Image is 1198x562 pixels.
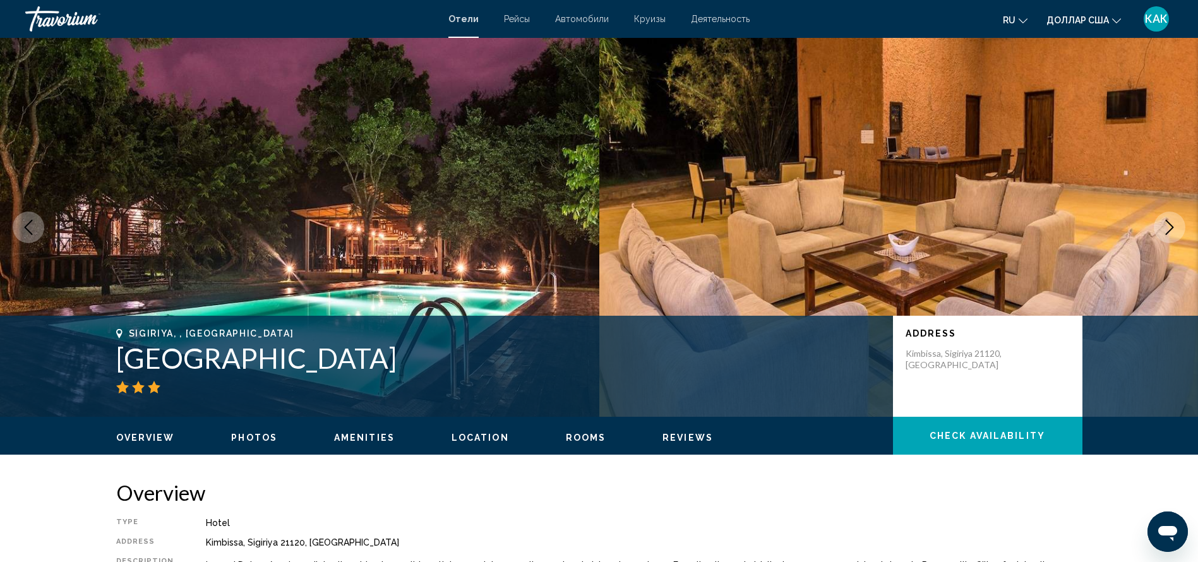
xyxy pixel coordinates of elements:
button: Photos [231,432,277,443]
div: Address [116,537,174,547]
button: Overview [116,432,175,443]
div: Type [116,518,174,528]
a: Автомобили [555,14,609,24]
button: Amenities [334,432,395,443]
button: Location [452,432,509,443]
h1: [GEOGRAPHIC_DATA] [116,342,880,374]
button: Check Availability [893,417,1082,455]
font: ru [1003,15,1015,25]
iframe: Кнопка запуска окна обмена сообщениями [1147,511,1188,552]
button: Reviews [662,432,713,443]
a: Круизы [634,14,666,24]
button: Изменить валюту [1046,11,1121,29]
a: Деятельность [691,14,750,24]
button: Next image [1154,212,1185,243]
button: Изменить язык [1003,11,1027,29]
font: доллар США [1046,15,1109,25]
button: Previous image [13,212,44,243]
p: Address [906,328,1070,338]
div: Hotel [206,518,1082,528]
button: Меню пользователя [1140,6,1173,32]
a: Рейсы [504,14,530,24]
a: Травориум [25,6,436,32]
span: Check Availability [930,431,1045,441]
p: Kimbissa, Sigiriya 21120, [GEOGRAPHIC_DATA] [906,348,1007,371]
font: КАК [1145,12,1168,25]
div: Kimbissa, Sigiriya 21120, [GEOGRAPHIC_DATA] [206,537,1082,547]
a: Отели [448,14,479,24]
h2: Overview [116,480,1082,505]
span: Sigiriya, , [GEOGRAPHIC_DATA] [129,328,294,338]
button: Rooms [566,432,606,443]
